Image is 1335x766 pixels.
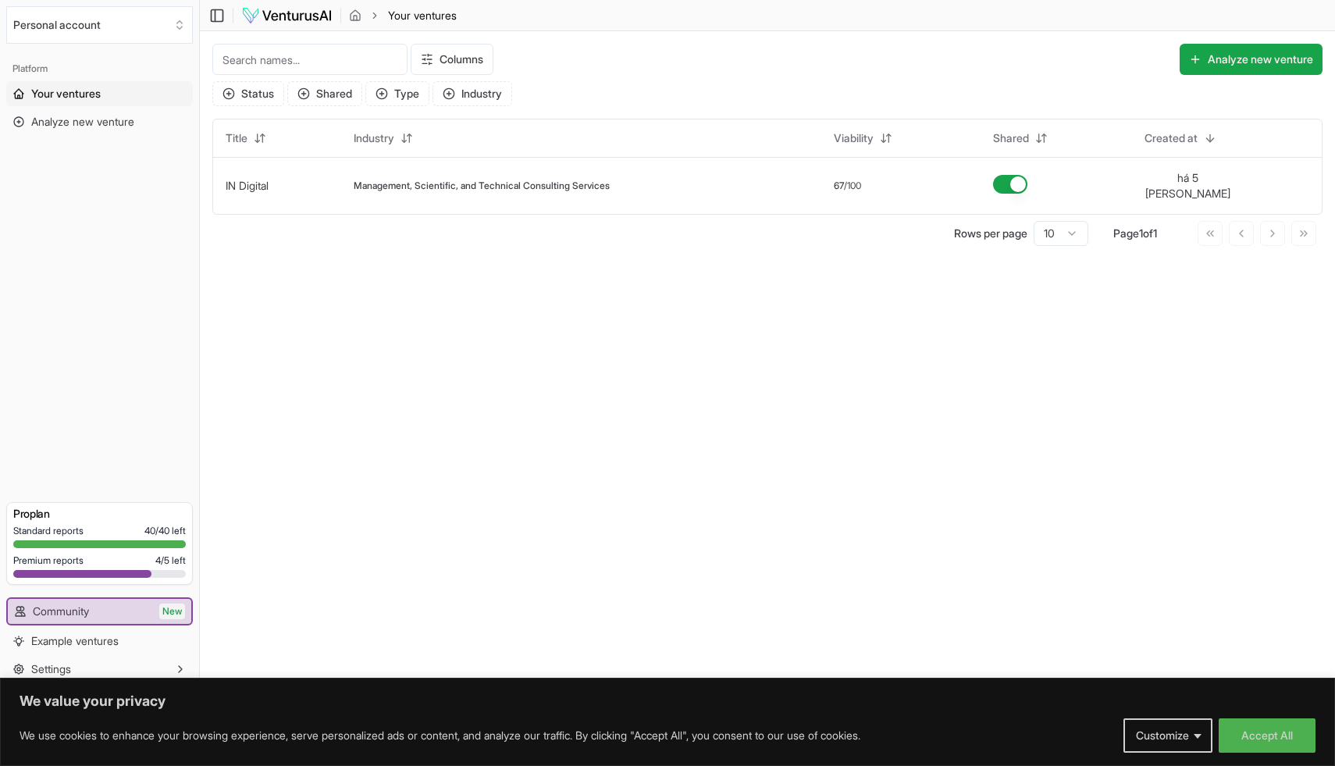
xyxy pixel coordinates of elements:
input: Search names... [212,44,408,75]
button: Accept All [1219,718,1315,753]
span: Industry [354,130,394,146]
button: Type [365,81,429,106]
span: Management, Scientific, and Technical Consulting Services [354,180,610,192]
span: Title [226,130,247,146]
button: Analyze new venture [1180,44,1323,75]
span: Community [33,604,89,619]
span: New [159,604,185,619]
button: há 5 [PERSON_NAME] [1145,170,1230,201]
button: Title [216,126,276,151]
button: IN Digital [226,178,269,194]
button: Industry [344,126,422,151]
span: Example ventures [31,633,119,649]
span: 40 / 40 left [144,525,186,537]
button: Shared [287,81,362,106]
span: Settings [31,661,71,677]
button: Shared [984,126,1057,151]
div: Platform [6,56,193,81]
p: We use cookies to enhance your browsing experience, serve personalized ads or content, and analyz... [20,726,860,745]
h3: Pro plan [13,506,186,522]
span: 67 [834,180,844,192]
nav: breadcrumb [349,8,457,23]
span: Analyze new venture [31,114,134,130]
span: of [1143,226,1153,240]
button: Status [212,81,284,106]
span: Shared [993,130,1029,146]
a: Analyze new venture [6,109,193,134]
a: Example ventures [6,629,193,654]
span: Page [1113,226,1139,240]
span: Standard reports [13,525,84,537]
span: 4 / 5 left [155,554,186,567]
button: Created at [1135,126,1226,151]
button: Customize [1123,718,1212,753]
span: 1 [1153,226,1157,240]
button: Industry [433,81,512,106]
button: Select an organization [6,6,193,44]
img: logo [241,6,333,25]
span: /100 [844,180,861,192]
span: Your ventures [388,8,457,23]
span: Your ventures [31,86,101,102]
p: We value your privacy [20,692,1315,711]
span: Created at [1145,130,1198,146]
span: Viability [834,130,874,146]
button: Viability [824,126,902,151]
a: IN Digital [226,179,269,192]
span: Premium reports [13,554,84,567]
button: Columns [411,44,493,75]
button: Settings [6,657,193,682]
a: CommunityNew [8,599,191,624]
span: 1 [1139,226,1143,240]
p: Rows per page [954,226,1027,241]
a: Your ventures [6,81,193,106]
